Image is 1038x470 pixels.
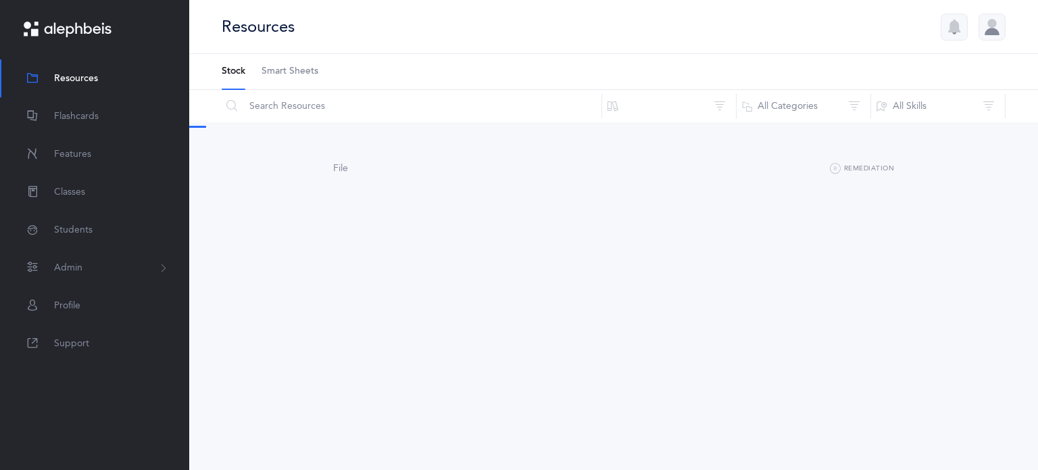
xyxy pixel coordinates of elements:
span: Admin [54,261,82,275]
span: Flashcards [54,110,99,124]
input: Search Resources [221,90,602,122]
span: Support [54,337,89,351]
span: Profile [54,299,80,313]
span: Features [54,147,91,162]
span: Classes [54,185,85,199]
span: File [333,163,348,174]
span: Resources [54,72,98,86]
button: Remediation [830,161,894,177]
span: Students [54,223,93,237]
div: Resources [222,16,295,38]
button: All Categories [736,90,871,122]
span: Smart Sheets [262,65,318,78]
button: All Skills [870,90,1006,122]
